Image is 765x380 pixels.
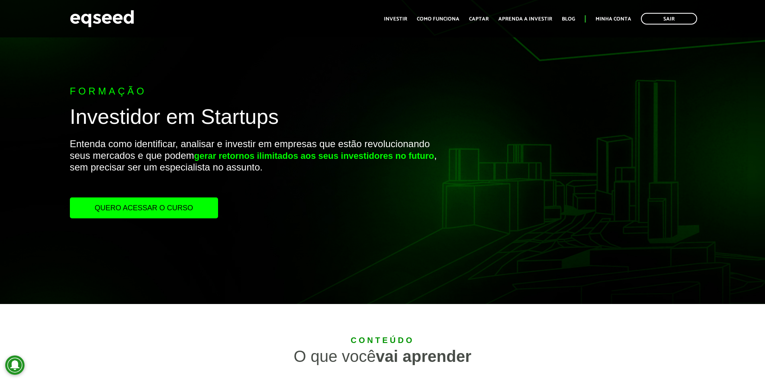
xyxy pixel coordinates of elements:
[194,151,434,161] strong: gerar retornos ilimitados aos seus investidores no futuro
[70,105,441,132] h1: Investidor em Startups
[133,336,631,344] div: Conteúdo
[133,348,631,364] div: O que você
[70,138,441,197] p: Entenda como identificar, analisar e investir em empresas que estão revolucionando seus mercados ...
[469,16,489,22] a: Captar
[417,16,459,22] a: Como funciona
[70,86,441,97] p: Formação
[384,16,407,22] a: Investir
[376,347,471,365] strong: vai aprender
[641,13,697,25] a: Sair
[596,16,631,22] a: Minha conta
[562,16,575,22] a: Blog
[70,8,134,29] img: EqSeed
[498,16,552,22] a: Aprenda a investir
[70,197,218,218] a: Quero acessar o curso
